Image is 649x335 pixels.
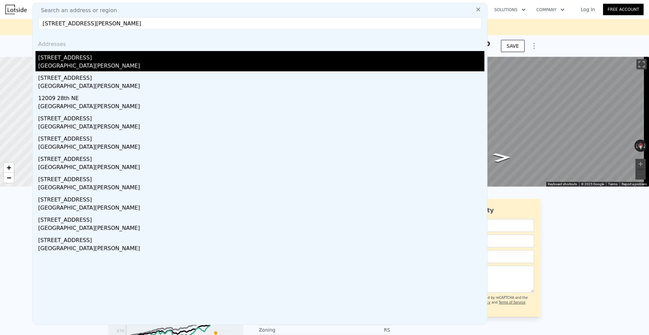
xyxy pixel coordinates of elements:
button: SAVE [501,40,525,52]
button: Rotate clockwise [643,140,647,152]
a: Log In [573,6,603,13]
div: This site is protected by reCAPTCHA and the Google and apply. [456,295,534,310]
div: [STREET_ADDRESS] [38,71,484,82]
div: RS [324,327,390,333]
div: [GEOGRAPHIC_DATA][PERSON_NAME] [38,123,484,132]
button: Zoom in [635,159,646,169]
button: Solutions [489,4,531,16]
div: [GEOGRAPHIC_DATA][PERSON_NAME] [38,244,484,254]
a: Zoom out [4,173,14,183]
a: Terms of Service [499,301,525,304]
div: [STREET_ADDRESS] [38,132,484,143]
img: Lotside [5,5,27,14]
button: Rotate counterclockwise [634,140,638,152]
div: 12009 28th NE [38,92,484,102]
div: [STREET_ADDRESS] [38,234,484,244]
div: [GEOGRAPHIC_DATA][PERSON_NAME] [38,102,484,112]
div: Addresses [35,35,484,51]
div: [STREET_ADDRESS] [38,112,484,123]
div: [GEOGRAPHIC_DATA][PERSON_NAME] [38,143,484,152]
button: Reset the view [638,139,644,152]
div: [STREET_ADDRESS] [38,193,484,204]
div: [STREET_ADDRESS] [38,213,484,224]
div: [GEOGRAPHIC_DATA][PERSON_NAME] [38,184,484,193]
button: Keyboard shortcuts [548,182,577,187]
input: Enter an address, city, region, neighborhood or zip code [38,17,482,29]
span: Search an address or region [35,6,117,15]
button: Company [531,4,570,16]
a: Terms (opens in new tab) [608,182,618,186]
div: [STREET_ADDRESS] [38,173,484,184]
path: Go East, E 4th Pl [485,151,519,164]
span: © 2025 Google [581,182,604,186]
div: Zoning [259,327,324,333]
span: − [7,173,11,182]
a: Free Account [603,4,644,15]
tspan: $70 [117,329,124,333]
div: [GEOGRAPHIC_DATA][PERSON_NAME] [38,82,484,92]
a: Zoom in [4,163,14,173]
div: [GEOGRAPHIC_DATA][PERSON_NAME] [38,204,484,213]
div: [GEOGRAPHIC_DATA][PERSON_NAME] [38,62,484,71]
a: Report a problem [622,182,647,186]
div: [GEOGRAPHIC_DATA][PERSON_NAME] [38,224,484,234]
button: Toggle fullscreen view [636,59,647,69]
div: [GEOGRAPHIC_DATA][PERSON_NAME] [38,163,484,173]
div: [STREET_ADDRESS] [38,152,484,163]
div: [STREET_ADDRESS] [38,51,484,62]
span: + [7,163,11,172]
button: Zoom out [635,169,646,180]
button: Show Options [527,39,541,53]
